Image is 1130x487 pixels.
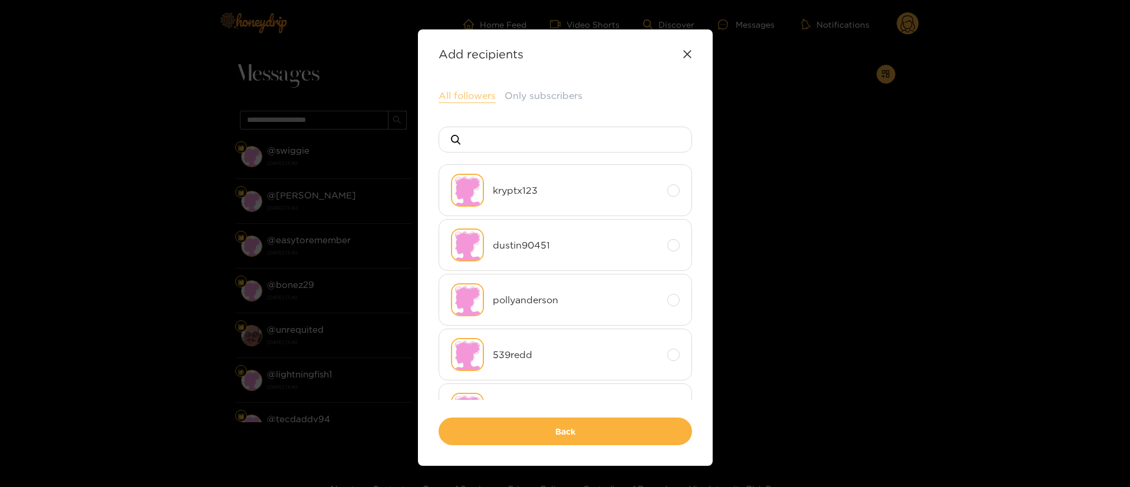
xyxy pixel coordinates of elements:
img: no-avatar.png [451,393,484,426]
button: Back [439,418,692,445]
span: 539redd [493,348,658,362]
span: dustin90451 [493,238,658,252]
img: no-avatar.png [451,283,484,316]
strong: Add recipients [439,47,523,61]
span: pollyanderson [493,293,658,307]
img: no-avatar.png [451,174,484,207]
button: All followers [439,89,496,103]
button: Only subscribers [505,89,582,102]
img: no-avatar.png [451,338,484,371]
span: kryptx123 [493,184,658,197]
img: no-avatar.png [451,228,484,261]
